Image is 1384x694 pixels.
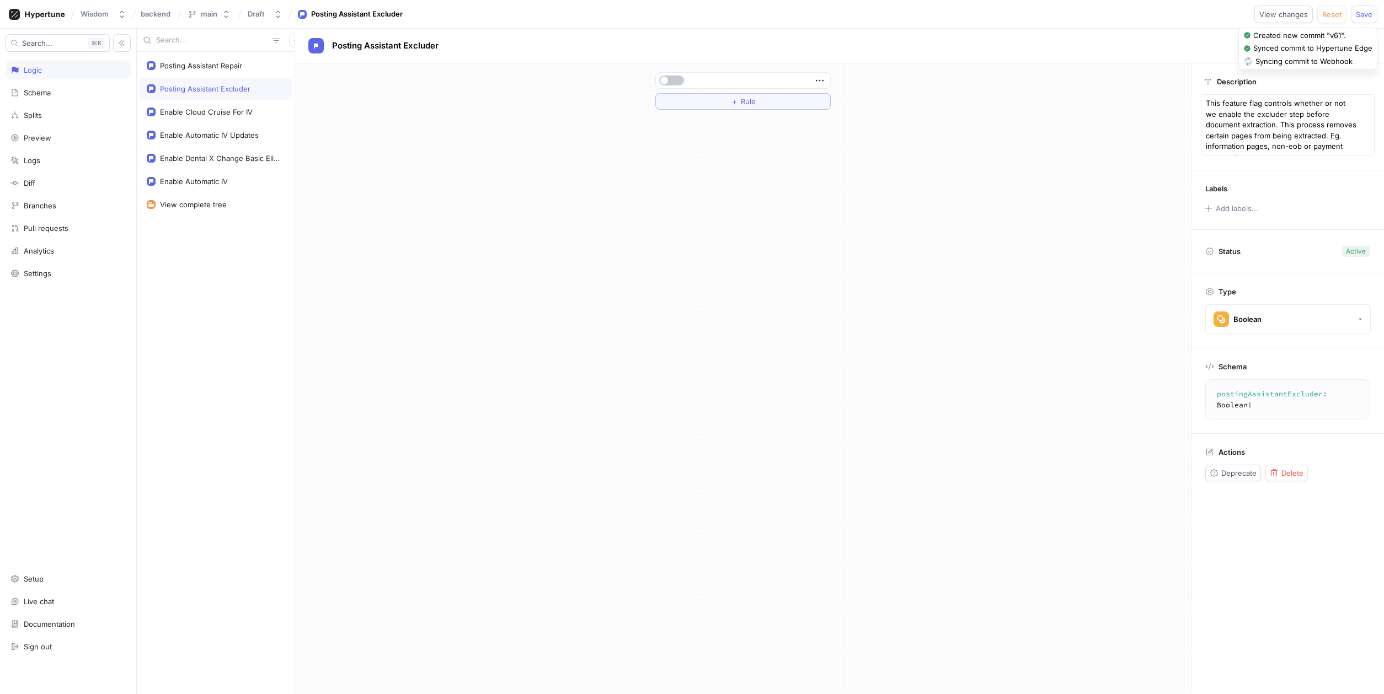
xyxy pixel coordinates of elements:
button: main [183,5,235,23]
span: Delete [1281,470,1303,476]
div: Posting Assistant Repair [160,61,242,70]
div: Diff [24,179,35,187]
p: Type [1219,287,1236,296]
div: Branches [24,201,56,210]
button: Wisdom [76,5,131,23]
span: View changes [1259,11,1308,18]
div: Live chat [24,597,54,606]
div: View complete tree [160,200,227,209]
textarea: This feature flag controls whether or not we enable the excluder step before document extraction.... [1201,94,1375,156]
div: Settings [24,269,51,278]
p: Actions [1219,448,1245,456]
span: backend [141,10,170,18]
button: View changes [1254,6,1313,23]
div: Sign out [24,642,52,651]
span: ＋ [731,98,738,105]
p: Status [1219,244,1241,259]
div: Wisdom [81,9,109,19]
p: Labels [1205,184,1227,193]
div: Enable Cloud Cruise For IV [160,107,253,116]
span: Posting Assistant Excluder [332,41,439,50]
button: Draft [243,5,287,23]
div: Logs [24,156,40,165]
span: Deprecate [1221,470,1257,476]
p: Description [1217,77,1257,86]
div: main [201,9,217,19]
div: Syncing commit to Webhook [1255,56,1353,67]
a: Documentation [6,615,131,633]
input: Search... [156,35,268,46]
div: Boolean [1233,315,1262,324]
span: Search... [22,40,52,46]
span: Reset [1322,11,1342,18]
span: Rule [741,98,756,105]
button: Delete [1265,465,1308,481]
button: Save [1351,6,1377,23]
div: Enable Dental X Change Basic Eligibility Check [160,154,280,163]
button: Deprecate [1205,465,1261,481]
div: Pull requests [24,224,68,233]
div: Preview [24,133,51,142]
button: Boolean [1205,304,1371,334]
div: Posting Assistant Excluder [160,84,250,93]
textarea: postingAssistantExcluder: Boolean! [1210,384,1370,415]
div: Posting Assistant Excluder [311,9,403,20]
div: Splits [24,111,42,120]
div: Active [1346,246,1366,256]
div: Draft [248,9,265,19]
div: Logic [24,66,42,74]
p: Schema [1219,362,1247,371]
div: Enable Automatic IV [160,177,228,186]
div: Analytics [24,246,54,255]
div: Enable Automatic IV Updates [160,131,259,139]
div: Documentation [24,620,75,628]
div: Setup [24,574,44,583]
div: Created new commit "v61". [1253,30,1346,41]
div: Schema [24,88,51,97]
div: Add labels... [1216,205,1258,212]
button: Add labels... [1201,201,1261,216]
div: Synced commit to Hypertune Edge [1253,43,1372,54]
div: K [88,37,105,49]
button: Search...K [6,34,110,52]
button: Reset [1317,6,1346,23]
span: Save [1356,11,1372,18]
button: ＋Rule [655,93,831,110]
